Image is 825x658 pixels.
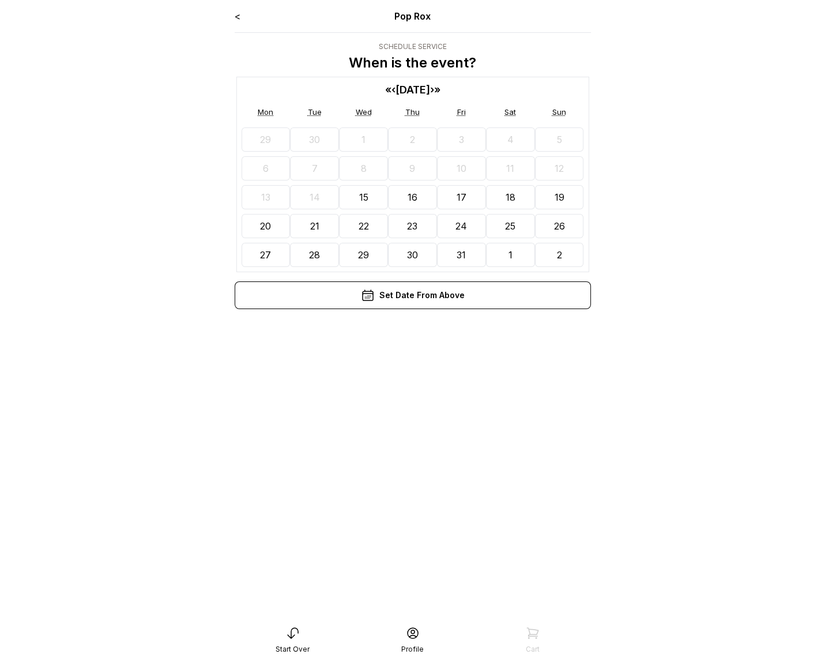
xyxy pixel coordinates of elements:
abbr: October 16, 2025 [408,191,417,203]
abbr: Sunday [552,107,566,116]
abbr: October 8, 2025 [361,163,367,174]
abbr: October 18, 2025 [506,191,515,203]
button: September 30, 2025 [290,127,339,152]
button: October 18, 2025 [486,185,535,209]
button: « [385,82,391,97]
abbr: Thursday [405,107,420,116]
abbr: October 26, 2025 [553,220,564,232]
abbr: October 22, 2025 [359,220,369,232]
button: October 26, 2025 [535,214,584,238]
abbr: October 27, 2025 [260,249,271,261]
button: November 2, 2025 [535,243,584,267]
abbr: Friday [457,107,466,116]
abbr: October 17, 2025 [457,191,466,203]
button: October 22, 2025 [339,214,388,238]
abbr: September 30, 2025 [309,134,320,145]
div: Cart [526,645,540,654]
abbr: October 7, 2025 [312,163,318,174]
abbr: October 30, 2025 [407,249,418,261]
button: October 17, 2025 [437,185,486,209]
button: October 9, 2025 [388,156,437,181]
abbr: September 29, 2025 [260,134,271,145]
abbr: October 28, 2025 [309,249,320,261]
button: October 6, 2025 [242,156,291,181]
abbr: October 1, 2025 [361,134,366,145]
abbr: Wednesday [356,107,372,116]
button: October 25, 2025 [486,214,535,238]
abbr: October 21, 2025 [310,220,319,232]
abbr: October 24, 2025 [455,220,467,232]
button: October 20, 2025 [242,214,291,238]
button: October 19, 2025 [535,185,584,209]
button: September 29, 2025 [242,127,291,152]
button: October 21, 2025 [290,214,339,238]
div: Start Over [276,645,310,654]
abbr: October 6, 2025 [263,163,269,174]
button: October 10, 2025 [437,156,486,181]
abbr: October 23, 2025 [407,220,417,232]
abbr: October 5, 2025 [556,134,562,145]
abbr: October 31, 2025 [457,249,466,261]
button: [DATE] [395,82,430,97]
abbr: November 1, 2025 [508,249,513,261]
button: October 16, 2025 [388,185,437,209]
button: October 13, 2025 [242,185,291,209]
abbr: Monday [258,107,273,116]
abbr: October 19, 2025 [554,191,564,203]
abbr: Saturday [504,107,516,116]
abbr: October 14, 2025 [310,191,320,203]
button: October 27, 2025 [242,243,291,267]
abbr: October 3, 2025 [459,134,464,145]
abbr: October 4, 2025 [507,134,514,145]
abbr: October 12, 2025 [555,163,564,174]
button: ‹ [391,82,395,97]
button: October 31, 2025 [437,243,486,267]
abbr: October 11, 2025 [506,163,514,174]
a: < [235,10,240,22]
abbr: October 10, 2025 [457,163,466,174]
button: › [430,82,434,97]
button: October 29, 2025 [339,243,388,267]
button: October 4, 2025 [486,127,535,152]
button: October 1, 2025 [339,127,388,152]
abbr: November 2, 2025 [556,249,562,261]
abbr: October 9, 2025 [409,163,415,174]
button: October 14, 2025 [290,185,339,209]
div: Set Date From Above [235,281,591,309]
abbr: October 15, 2025 [359,191,368,203]
button: October 30, 2025 [388,243,437,267]
abbr: October 13, 2025 [261,191,270,203]
div: Pop Rox [306,9,519,23]
button: November 1, 2025 [486,243,535,267]
span: [DATE] [395,84,430,96]
abbr: October 29, 2025 [358,249,369,261]
button: October 5, 2025 [535,127,584,152]
abbr: October 20, 2025 [260,220,271,232]
abbr: October 25, 2025 [505,220,515,232]
p: When is the event? [349,54,476,72]
button: October 15, 2025 [339,185,388,209]
button: October 7, 2025 [290,156,339,181]
button: October 24, 2025 [437,214,486,238]
abbr: Tuesday [308,107,322,116]
div: Schedule Service [349,42,476,51]
button: October 3, 2025 [437,127,486,152]
button: » [434,82,440,97]
button: October 28, 2025 [290,243,339,267]
button: October 23, 2025 [388,214,437,238]
abbr: October 2, 2025 [410,134,415,145]
button: October 11, 2025 [486,156,535,181]
button: October 2, 2025 [388,127,437,152]
button: October 12, 2025 [535,156,584,181]
button: October 8, 2025 [339,156,388,181]
div: Profile [401,645,424,654]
